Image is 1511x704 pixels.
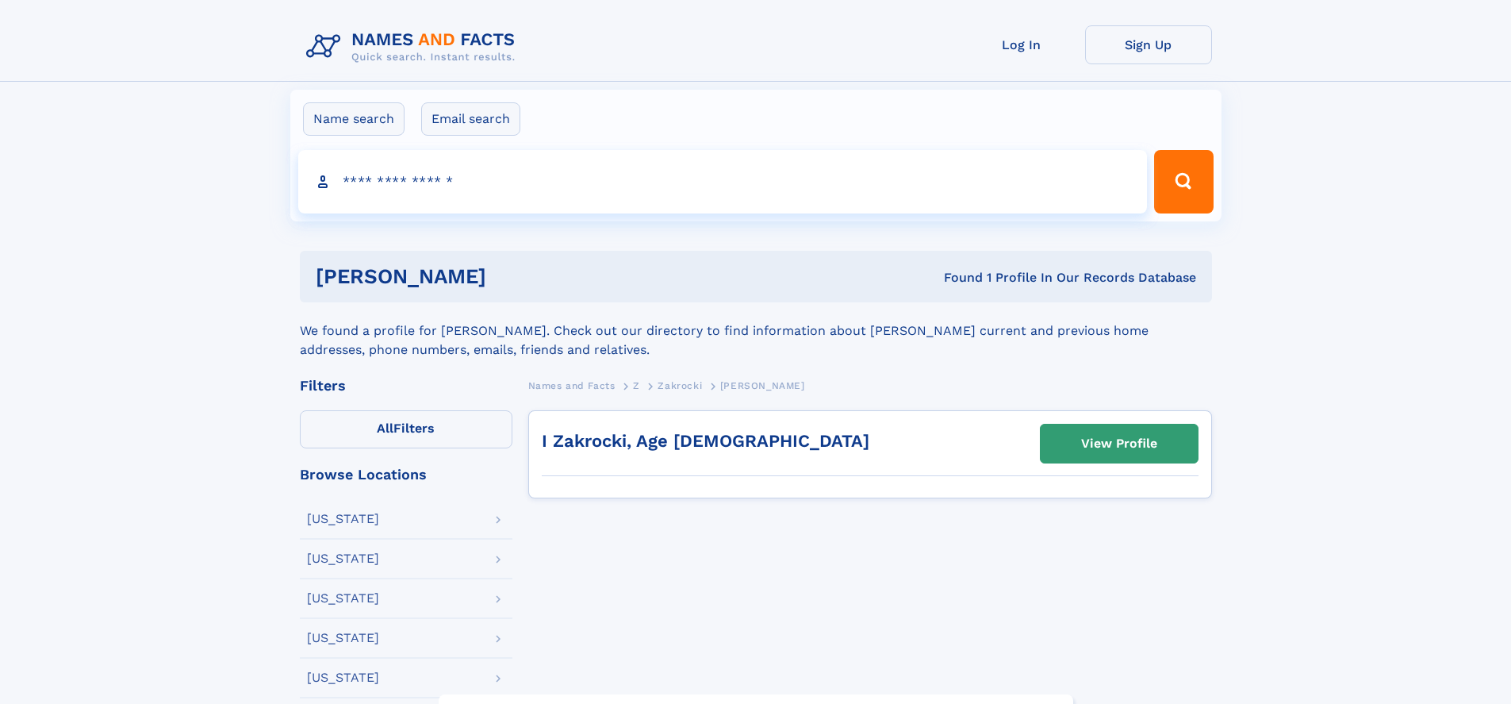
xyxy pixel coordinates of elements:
a: Zakrocki [658,375,702,395]
a: I Zakrocki, Age [DEMOGRAPHIC_DATA] [542,431,869,451]
button: Search Button [1154,150,1213,214]
a: Sign Up [1085,25,1212,64]
a: Names and Facts [528,375,616,395]
span: Z [633,380,640,391]
div: [US_STATE] [307,552,379,565]
label: Filters [300,410,512,448]
div: [US_STATE] [307,592,379,605]
h1: [PERSON_NAME] [316,267,715,287]
span: All [377,421,393,436]
input: search input [298,150,1148,214]
a: Log In [958,25,1085,64]
div: Found 1 Profile In Our Records Database [715,269,1196,287]
label: Email search [421,102,520,136]
div: Filters [300,379,512,393]
div: Browse Locations [300,467,512,482]
div: [US_STATE] [307,671,379,684]
div: View Profile [1081,425,1157,462]
img: Logo Names and Facts [300,25,528,68]
a: View Profile [1041,425,1198,463]
div: [US_STATE] [307,513,379,525]
a: Z [633,375,640,395]
span: [PERSON_NAME] [720,380,805,391]
span: Zakrocki [658,380,702,391]
div: We found a profile for [PERSON_NAME]. Check out our directory to find information about [PERSON_N... [300,302,1212,360]
div: [US_STATE] [307,632,379,644]
label: Name search [303,102,405,136]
